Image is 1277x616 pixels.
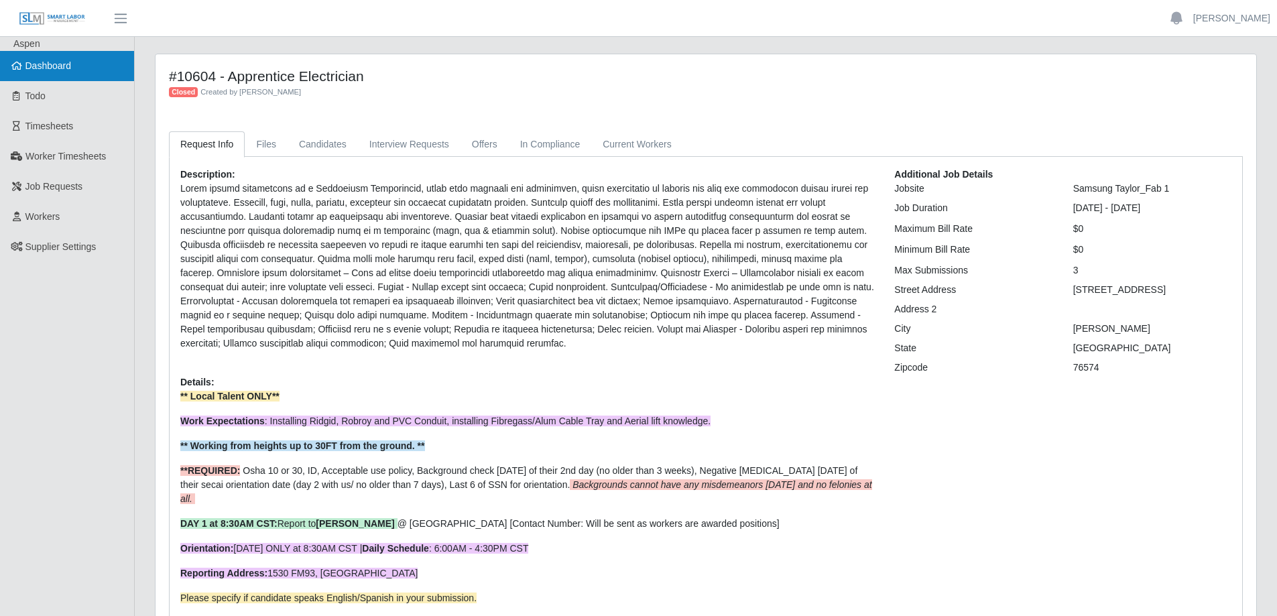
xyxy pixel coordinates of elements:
div: [GEOGRAPHIC_DATA] [1063,341,1241,355]
span: Workers [25,211,60,222]
div: Minimum Bill Rate [884,243,1062,257]
b: Details: [180,377,215,387]
div: State [884,341,1062,355]
a: Offers [461,131,509,158]
span: Todo [25,90,46,101]
a: In Compliance [509,131,592,158]
div: Max Submissions [884,263,1062,278]
span: Aspen [13,38,40,49]
div: Maximum Bill Rate [884,222,1062,236]
span: Timesheets [25,121,74,131]
div: City [884,322,1062,336]
div: Address 2 [884,302,1062,316]
a: Files [245,131,288,158]
span: Report to [180,518,398,529]
img: SLM Logo [19,11,86,26]
em: Backgrounds cannot have any misdemeanors [DATE] and no felonies at all. [180,479,872,504]
div: [PERSON_NAME] [1063,322,1241,336]
p: @ [GEOGRAPHIC_DATA] [Contact Number: Will be sent as workers are awarded positions] [180,517,874,531]
span: Please specify if candidate speaks English/Spanish in your submission. [180,593,477,603]
strong: ** Working from heights up to 30FT from the ground. ** [180,440,425,451]
span: 1530 FM93, [GEOGRAPHIC_DATA] [180,568,418,578]
div: $0 [1063,243,1241,257]
div: Jobsite [884,182,1062,196]
div: [DATE] - [DATE] [1063,201,1241,215]
b: Additional Job Details [894,169,993,180]
span: : Installing Ridgid, Robroy and PVC Conduit, installing Fibregass/Alum Cable Tray and Aerial lift... [180,416,711,426]
span: Supplier Settings [25,241,97,252]
div: $0 [1063,222,1241,236]
span: Dashboard [25,60,72,71]
strong: ** Local Talent ONLY** [180,391,280,402]
div: 3 [1063,263,1241,278]
strong: [PERSON_NAME] [316,518,394,529]
strong: Reporting Address: [180,568,267,578]
span: Worker Timesheets [25,151,106,162]
strong: **REQUIRED: [180,465,240,476]
div: Zipcode [884,361,1062,375]
span: Closed [169,87,198,98]
div: 76574 [1063,361,1241,375]
div: Samsung Taylor_Fab 1 [1063,182,1241,196]
b: Description: [180,169,235,180]
span: Job Requests [25,181,83,192]
a: [PERSON_NAME] [1193,11,1270,25]
div: Street Address [884,283,1062,297]
a: Candidates [288,131,358,158]
a: Request Info [169,131,245,158]
a: Interview Requests [358,131,461,158]
strong: Work Expectations [180,416,265,426]
strong: Daily Schedule [362,543,429,554]
h4: #10604 - Apprentice Electrician [169,68,969,84]
strong: DAY 1 at 8:30AM CST: [180,518,278,529]
p: Lorem ipsumd sitametcons ad e Seddoeiusm Temporincid, utlab etdo magnaali eni adminimven, quisn e... [180,182,874,351]
div: Job Duration [884,201,1062,215]
span: Created by [PERSON_NAME] [200,88,301,96]
strong: Orientation: [180,543,233,554]
span: [DATE] ONLY at 8:30AM CST | : 6:00AM - 4:30PM CST [180,543,528,554]
a: Current Workers [591,131,682,158]
span: Osha 10 or 30, ID, Acceptable use policy, Background check [DATE] of their 2nd day (no older than... [180,465,872,504]
div: [STREET_ADDRESS] [1063,283,1241,297]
